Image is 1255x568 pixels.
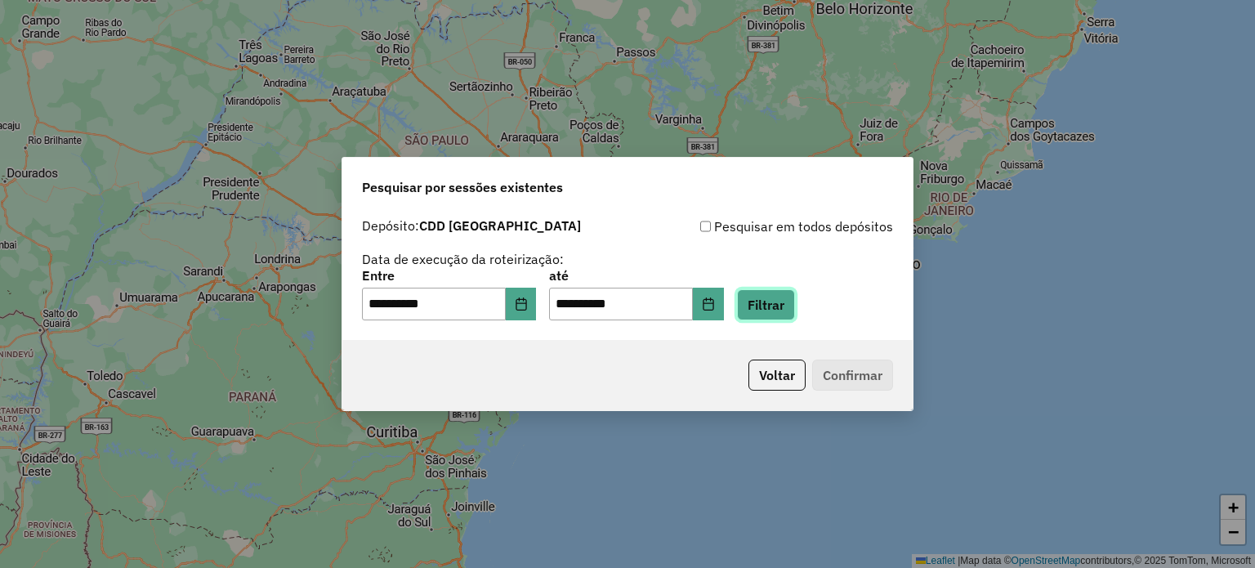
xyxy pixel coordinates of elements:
[627,217,893,236] div: Pesquisar em todos depósitos
[549,266,723,285] label: até
[362,216,581,235] label: Depósito:
[506,288,537,320] button: Choose Date
[362,177,563,197] span: Pesquisar por sessões existentes
[362,266,536,285] label: Entre
[748,360,806,391] button: Voltar
[737,289,795,320] button: Filtrar
[693,288,724,320] button: Choose Date
[362,249,564,269] label: Data de execução da roteirização:
[419,217,581,234] strong: CDD [GEOGRAPHIC_DATA]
